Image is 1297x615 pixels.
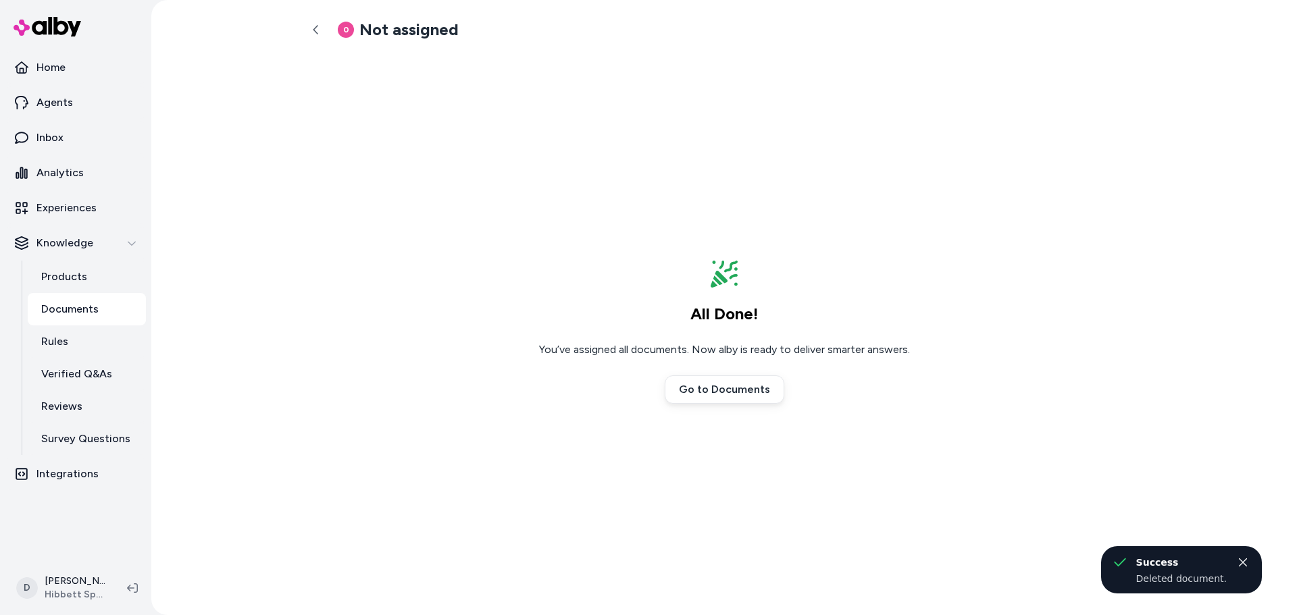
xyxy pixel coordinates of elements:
[41,366,112,382] p: Verified Q&As
[45,574,105,588] p: [PERSON_NAME]
[36,200,97,216] p: Experiences
[36,130,63,146] p: Inbox
[41,431,130,447] p: Survey Questions
[338,22,354,38] span: 0
[8,566,116,610] button: D[PERSON_NAME]Hibbett Sports
[36,466,99,482] p: Integrations
[665,375,784,404] a: Go to Documents
[14,17,81,36] img: alby Logo
[45,588,105,601] span: Hibbett Sports
[5,192,146,224] a: Experiences
[5,86,146,119] a: Agents
[16,577,38,599] span: D
[41,398,82,415] p: Reviews
[36,59,66,76] p: Home
[28,325,146,358] a: Rules
[5,227,146,259] button: Knowledge
[28,423,146,455] a: Survey Questions
[28,358,146,390] a: Verified Q&As
[36,95,73,111] p: Agents
[5,51,146,84] a: Home
[28,390,146,423] a: Reviews
[41,333,68,350] p: Rules
[1136,572,1227,585] div: Deleted document.
[690,304,758,324] h3: All Done!
[5,458,146,490] a: Integrations
[28,293,146,325] a: Documents
[338,20,459,40] h2: Not assigned
[41,301,99,317] p: Documents
[36,235,93,251] p: Knowledge
[5,122,146,154] a: Inbox
[1136,554,1227,570] div: Success
[41,269,87,285] p: Products
[28,261,146,293] a: Products
[1235,554,1251,570] button: Close toast
[5,157,146,189] a: Analytics
[36,165,84,181] p: Analytics
[539,340,910,359] p: You’ve assigned all documents. Now alby is ready to deliver smarter answers.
